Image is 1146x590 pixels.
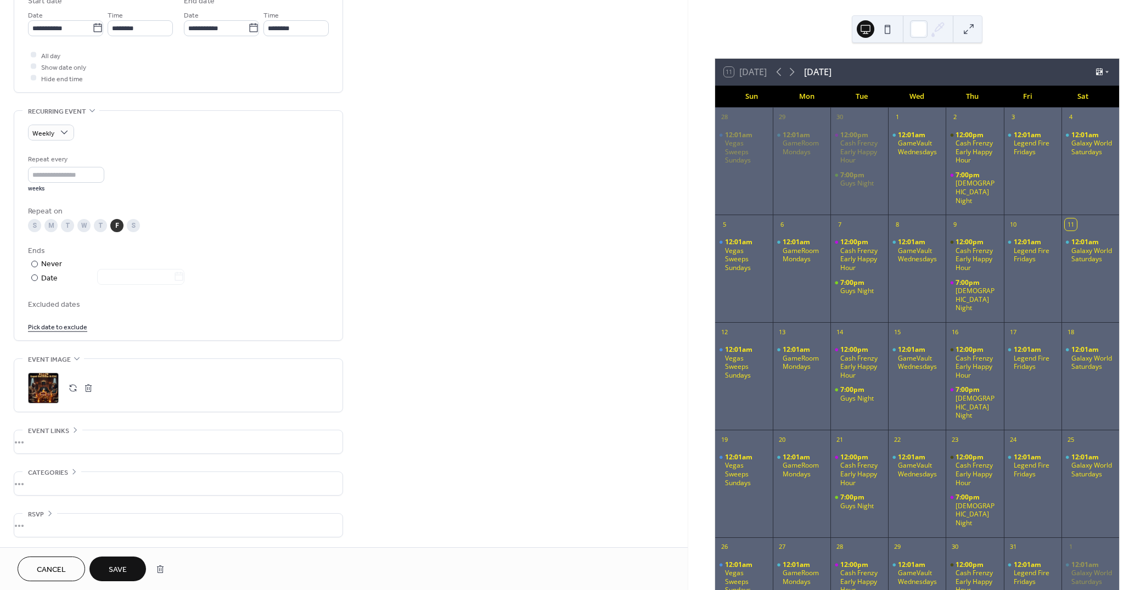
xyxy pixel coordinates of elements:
div: Cash Frenzy Early Happy Hour [830,131,888,165]
div: W [77,219,91,232]
div: GameRoom Mondays [773,131,830,156]
div: Sun [724,86,779,108]
div: Vegas Sweeps Sundays [715,238,773,272]
div: Guys Night [830,493,888,510]
div: Ladies Night [946,278,1003,312]
div: Cash Frenzy Early Happy Hour [840,246,884,272]
div: Galaxy World Saturdays [1061,345,1119,371]
span: 12:00pm [840,453,870,462]
span: 12:00pm [956,131,985,139]
span: 12:01am [1071,238,1100,246]
div: M [44,219,58,232]
div: Cash Frenzy Early Happy Hour [956,139,999,165]
span: 12:01am [1071,453,1100,462]
div: 9 [949,218,961,231]
div: Vegas Sweeps Sundays [715,345,773,379]
span: 12:01am [1071,131,1100,139]
span: 12:01am [898,131,927,139]
div: 21 [834,434,846,446]
div: 23 [949,434,961,446]
div: GameVault Wednesdays [898,461,941,478]
div: 5 [718,218,731,231]
div: Mon [779,86,834,108]
div: Galaxy World Saturdays [1071,139,1115,156]
div: GameRoom Mondays [773,453,830,479]
div: GameVault Wednesdays [898,569,941,586]
div: Cash Frenzy Early Happy Hour [946,345,1003,379]
div: Legend Fire Fridays [1014,461,1057,478]
span: 12:01am [725,131,754,139]
div: 14 [834,326,846,338]
div: Guys Night [830,278,888,295]
span: Event image [28,354,71,366]
div: 2 [949,111,961,123]
span: 12:01am [1014,131,1043,139]
div: 26 [718,541,731,553]
div: 16 [949,326,961,338]
div: [DEMOGRAPHIC_DATA] Night [956,502,999,527]
div: GameVault Wednesdays [888,238,946,263]
div: Legend Fire Fridays [1004,345,1061,371]
div: GameRoom Mondays [773,238,830,263]
div: 30 [834,111,846,123]
div: Legend Fire Fridays [1014,246,1057,263]
div: Cash Frenzy Early Happy Hour [956,246,999,272]
span: Weekly [32,127,54,139]
div: 18 [1065,326,1077,338]
button: Save [89,557,146,581]
div: Guys Night [840,179,874,188]
div: Cash Frenzy Early Happy Hour [830,238,888,272]
span: Event links [28,425,69,437]
div: Vegas Sweeps Sundays [725,139,768,165]
div: Galaxy World Saturdays [1071,461,1115,478]
span: Cancel [37,564,66,576]
div: Cash Frenzy Early Happy Hour [830,453,888,487]
span: 12:00pm [956,345,985,354]
span: 7:00pm [956,385,981,394]
div: 22 [891,434,903,446]
div: 8 [891,218,903,231]
div: GameVault Wednesdays [898,246,941,263]
span: 12:00pm [840,560,870,569]
span: Date [184,9,199,21]
div: Sat [1055,86,1110,108]
div: Galaxy World Saturdays [1061,453,1119,479]
div: T [94,219,107,232]
div: Guys Night [830,171,888,188]
div: GameVault Wednesdays [888,131,946,156]
div: Fri [1000,86,1055,108]
div: GameVault Wednesdays [898,354,941,371]
div: Cash Frenzy Early Happy Hour [946,453,1003,487]
span: 12:01am [1014,345,1043,354]
div: 13 [776,326,788,338]
div: Cash Frenzy Early Happy Hour [946,131,1003,165]
div: [DATE] [804,65,832,78]
div: Guys Night [840,502,874,510]
span: 12:01am [898,560,927,569]
div: Vegas Sweeps Sundays [725,354,768,380]
span: 12:01am [1071,560,1100,569]
div: 29 [891,541,903,553]
a: Cancel [18,557,85,581]
div: Legend Fire Fridays [1014,139,1057,156]
div: T [61,219,74,232]
div: 3 [1007,111,1019,123]
div: Guys Night [840,286,874,295]
div: Vegas Sweeps Sundays [725,461,768,487]
div: 29 [776,111,788,123]
div: Galaxy World Saturdays [1071,569,1115,586]
div: Cash Frenzy Early Happy Hour [840,461,884,487]
span: Time [263,9,279,21]
span: 7:00pm [840,385,866,394]
div: GameRoom Mondays [783,139,826,156]
div: Vegas Sweeps Sundays [715,131,773,165]
div: 11 [1065,218,1077,231]
div: ••• [14,472,342,495]
div: 6 [776,218,788,231]
div: Ladies Night [946,385,1003,419]
div: Legend Fire Fridays [1004,238,1061,263]
div: Vegas Sweeps Sundays [725,246,768,272]
span: 12:01am [725,560,754,569]
div: GameRoom Mondays [783,246,826,263]
span: 7:00pm [840,171,866,179]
